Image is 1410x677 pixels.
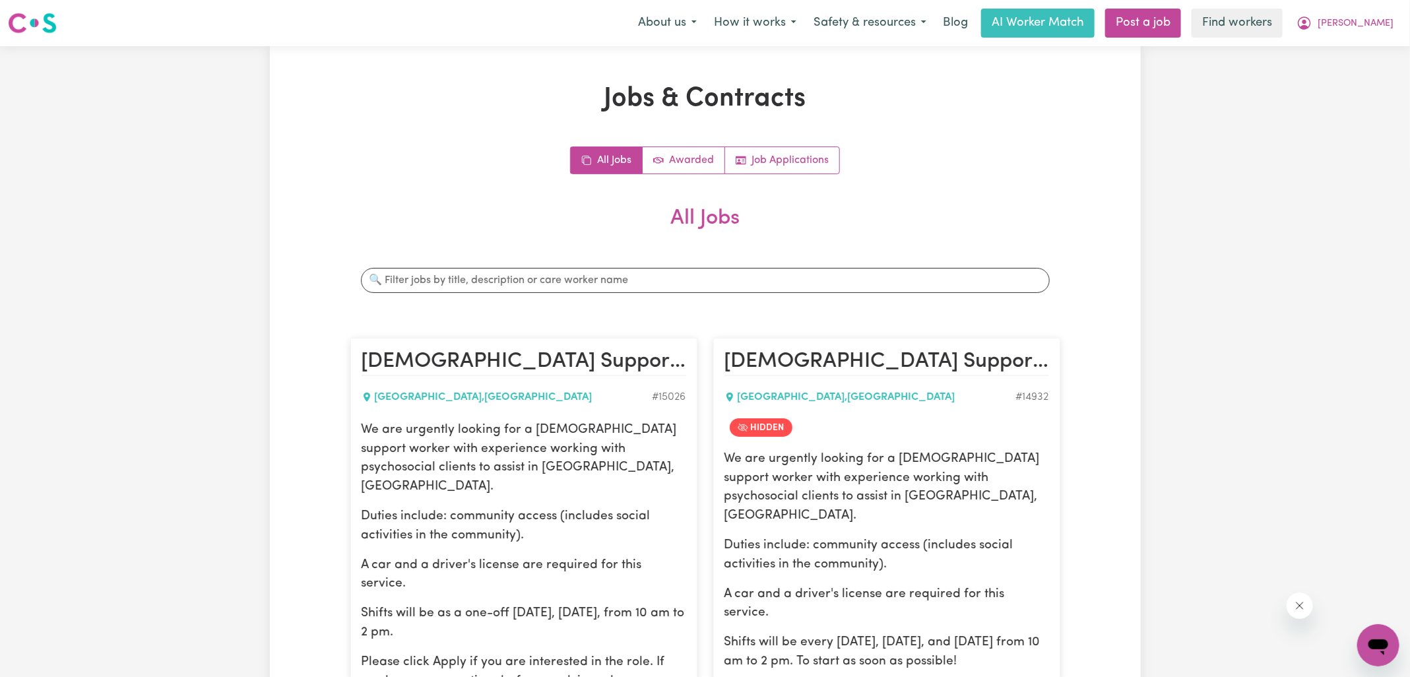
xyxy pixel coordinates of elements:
[705,9,805,37] button: How it works
[1287,593,1313,619] iframe: Close message
[724,389,1016,405] div: [GEOGRAPHIC_DATA] , [GEOGRAPHIC_DATA]
[362,507,686,546] p: Duties include: community access (includes social activities in the community).
[350,206,1060,252] h2: All Jobs
[350,83,1060,115] h1: Jobs & Contracts
[724,633,1049,672] p: Shifts will be every [DATE], [DATE], and [DATE] from 10 am to 2 pm. To start as soon as possible!
[362,556,686,595] p: A car and a driver's license are required for this service.
[724,585,1049,624] p: A car and a driver's license are required for this service.
[362,389,653,405] div: [GEOGRAPHIC_DATA] , [GEOGRAPHIC_DATA]
[725,147,839,174] a: Job applications
[724,536,1049,575] p: Duties include: community access (includes social activities in the community).
[362,349,686,375] h2: Female Support Worker Needed In Surry Hills, NSW
[981,9,1095,38] a: AI Worker Match
[1192,9,1283,38] a: Find workers
[629,9,705,37] button: About us
[653,389,686,405] div: Job ID #15026
[1357,624,1399,666] iframe: Button to launch messaging window
[724,349,1049,375] h2: Female Support Worker Needed In Surry Hills, NSW
[361,268,1050,293] input: 🔍 Filter jobs by title, description or care worker name
[724,450,1049,526] p: We are urgently looking for a [DEMOGRAPHIC_DATA] support worker with experience working with psyc...
[571,147,643,174] a: All jobs
[8,8,57,38] a: Careseekers logo
[935,9,976,38] a: Blog
[805,9,935,37] button: Safety & resources
[1016,389,1049,405] div: Job ID #14932
[1318,16,1394,31] span: [PERSON_NAME]
[362,421,686,497] p: We are urgently looking for a [DEMOGRAPHIC_DATA] support worker with experience working with psyc...
[362,604,686,643] p: Shifts will be as a one-off [DATE], [DATE], from 10 am to 2 pm.
[1288,9,1402,37] button: My Account
[730,418,792,437] span: Job is hidden
[8,9,80,20] span: Need any help?
[1105,9,1181,38] a: Post a job
[643,147,725,174] a: Active jobs
[8,11,57,35] img: Careseekers logo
